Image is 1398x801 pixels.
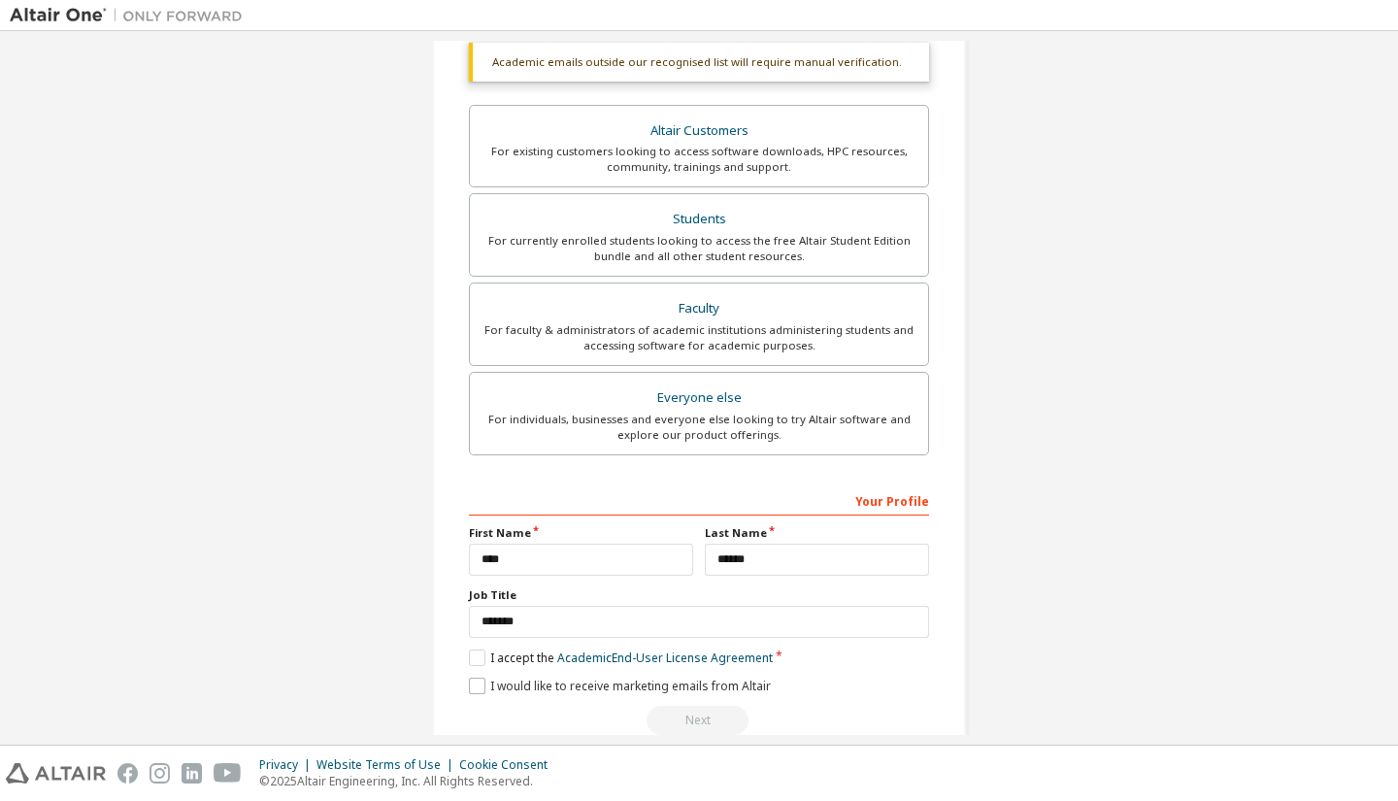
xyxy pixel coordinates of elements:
a: Academic End-User License Agreement [557,650,773,666]
img: altair_logo.svg [6,763,106,784]
div: Students [482,206,916,233]
div: For faculty & administrators of academic institutions administering students and accessing softwa... [482,322,916,353]
div: Faculty [482,295,916,322]
div: For existing customers looking to access software downloads, HPC resources, community, trainings ... [482,144,916,175]
img: linkedin.svg [182,763,202,784]
p: © 2025 Altair Engineering, Inc. All Rights Reserved. [259,773,559,789]
label: Last Name [705,525,929,541]
img: instagram.svg [150,763,170,784]
label: I accept the [469,650,773,666]
img: youtube.svg [214,763,242,784]
div: Website Terms of Use [316,757,459,773]
div: Everyone else [482,384,916,412]
label: Job Title [469,587,929,603]
div: Academic emails outside our recognised list will require manual verification. [469,43,929,82]
div: Your Profile [469,484,929,516]
div: For currently enrolled students looking to access the free Altair Student Edition bundle and all ... [482,233,916,264]
img: facebook.svg [117,763,138,784]
label: First Name [469,525,693,541]
div: Provide a valid email to continue [469,706,929,735]
div: Altair Customers [482,117,916,145]
div: For individuals, businesses and everyone else looking to try Altair software and explore our prod... [482,412,916,443]
div: Cookie Consent [459,757,559,773]
label: I would like to receive marketing emails from Altair [469,678,771,694]
img: Altair One [10,6,252,25]
div: Privacy [259,757,316,773]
